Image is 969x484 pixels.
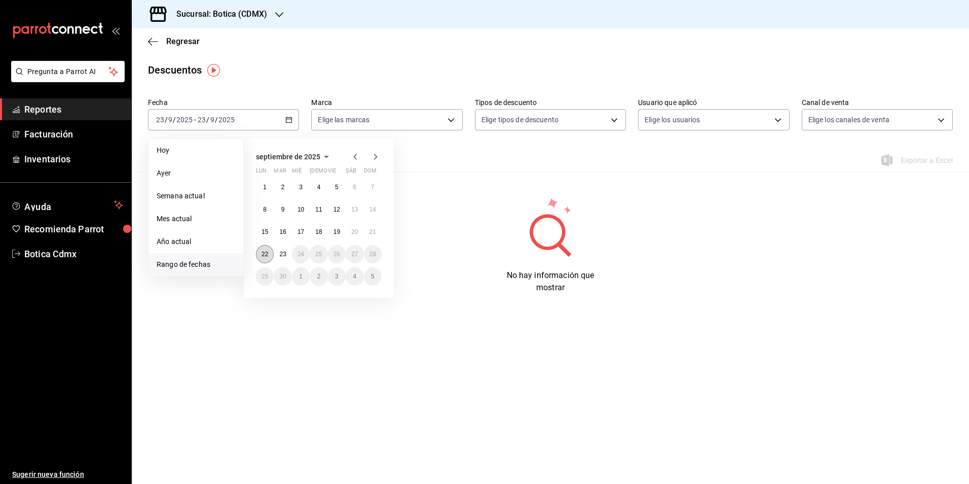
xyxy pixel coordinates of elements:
[364,167,377,178] abbr: domingo
[315,206,322,213] abbr: 11 de septiembre de 2025
[364,178,382,196] button: 7 de septiembre de 2025
[353,273,356,280] abbr: 4 de octubre de 2025
[333,228,340,235] abbr: 19 de septiembre de 2025
[297,206,304,213] abbr: 10 de septiembre de 2025
[168,8,267,20] h3: Sucursal: Botica (CDMX)
[207,64,220,77] img: Tooltip marker
[638,99,789,106] label: Usuario que aplicó
[310,167,369,178] abbr: jueves
[263,206,267,213] abbr: 8 de septiembre de 2025
[346,223,363,241] button: 20 de septiembre de 2025
[351,206,358,213] abbr: 13 de septiembre de 2025
[176,116,193,124] input: ----
[210,116,215,124] input: --
[157,168,235,179] span: Ayer
[279,228,286,235] abbr: 16 de septiembre de 2025
[157,236,235,247] span: Año actual
[274,223,291,241] button: 16 de septiembre de 2025
[256,223,274,241] button: 15 de septiembre de 2025
[11,61,125,82] button: Pregunta a Parrot AI
[328,245,346,263] button: 26 de septiembre de 2025
[157,145,235,156] span: Hoy
[315,251,322,258] abbr: 25 de septiembre de 2025
[7,74,125,84] a: Pregunta a Parrot AI
[262,228,268,235] abbr: 15 de septiembre de 2025
[256,245,274,263] button: 22 de septiembre de 2025
[173,116,176,124] span: /
[274,267,291,286] button: 30 de septiembre de 2025
[369,206,376,213] abbr: 14 de septiembre de 2025
[157,214,235,224] span: Mes actual
[274,167,286,178] abbr: martes
[371,273,375,280] abbr: 5 de octubre de 2025
[310,223,327,241] button: 18 de septiembre de 2025
[351,251,358,258] abbr: 27 de septiembre de 2025
[256,267,274,286] button: 29 de septiembre de 2025
[292,245,310,263] button: 24 de septiembre de 2025
[351,228,358,235] abbr: 20 de septiembre de 2025
[292,223,310,241] button: 17 de septiembre de 2025
[364,200,382,219] button: 14 de septiembre de 2025
[292,267,310,286] button: 1 de octubre de 2025
[292,178,310,196] button: 3 de septiembre de 2025
[206,116,209,124] span: /
[165,116,168,124] span: /
[256,151,332,163] button: septiembre de 2025
[281,184,285,191] abbr: 2 de septiembre de 2025
[369,228,376,235] abbr: 21 de septiembre de 2025
[24,127,123,141] span: Facturación
[346,200,363,219] button: 13 de septiembre de 2025
[27,66,109,77] span: Pregunta a Parrot AI
[317,273,321,280] abbr: 2 de octubre de 2025
[310,200,327,219] button: 11 de septiembre de 2025
[279,251,286,258] abbr: 23 de septiembre de 2025
[369,251,376,258] abbr: 28 de septiembre de 2025
[292,200,310,219] button: 10 de septiembre de 2025
[346,245,363,263] button: 27 de septiembre de 2025
[364,245,382,263] button: 28 de septiembre de 2025
[166,37,200,46] span: Regresar
[310,245,327,263] button: 25 de septiembre de 2025
[645,115,700,125] span: Elige los usuarios
[317,184,321,191] abbr: 4 de septiembre de 2025
[262,251,268,258] abbr: 22 de septiembre de 2025
[475,99,626,106] label: Tipos de descuento
[256,200,274,219] button: 8 de septiembre de 2025
[263,184,267,191] abbr: 1 de septiembre de 2025
[299,184,303,191] abbr: 3 de septiembre de 2025
[111,26,120,34] button: open_drawer_menu
[168,116,173,124] input: --
[297,228,304,235] abbr: 17 de septiembre de 2025
[215,116,218,124] span: /
[256,167,267,178] abbr: lunes
[335,273,339,280] abbr: 3 de octubre de 2025
[292,167,302,178] abbr: miércoles
[24,102,123,116] span: Reportes
[299,273,303,280] abbr: 1 de octubre de 2025
[24,247,123,261] span: Botica Cdmx
[281,206,285,213] abbr: 9 de septiembre de 2025
[346,267,363,286] button: 4 de octubre de 2025
[333,206,340,213] abbr: 12 de septiembre de 2025
[256,178,274,196] button: 1 de septiembre de 2025
[371,184,375,191] abbr: 7 de septiembre de 2025
[328,167,336,178] abbr: viernes
[297,251,304,258] abbr: 24 de septiembre de 2025
[156,116,165,124] input: --
[353,184,356,191] abbr: 6 de septiembre de 2025
[328,200,346,219] button: 12 de septiembre de 2025
[148,37,200,46] button: Regresar
[12,469,123,480] span: Sugerir nueva función
[274,245,291,263] button: 23 de septiembre de 2025
[364,223,382,241] button: 21 de septiembre de 2025
[507,270,594,292] span: No hay información que mostrar
[197,116,206,124] input: --
[328,267,346,286] button: 3 de octubre de 2025
[328,223,346,241] button: 19 de septiembre de 2025
[364,267,382,286] button: 5 de octubre de 2025
[346,167,356,178] abbr: sábado
[24,199,110,211] span: Ayuda
[256,153,320,161] span: septiembre de 2025
[328,178,346,196] button: 5 de septiembre de 2025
